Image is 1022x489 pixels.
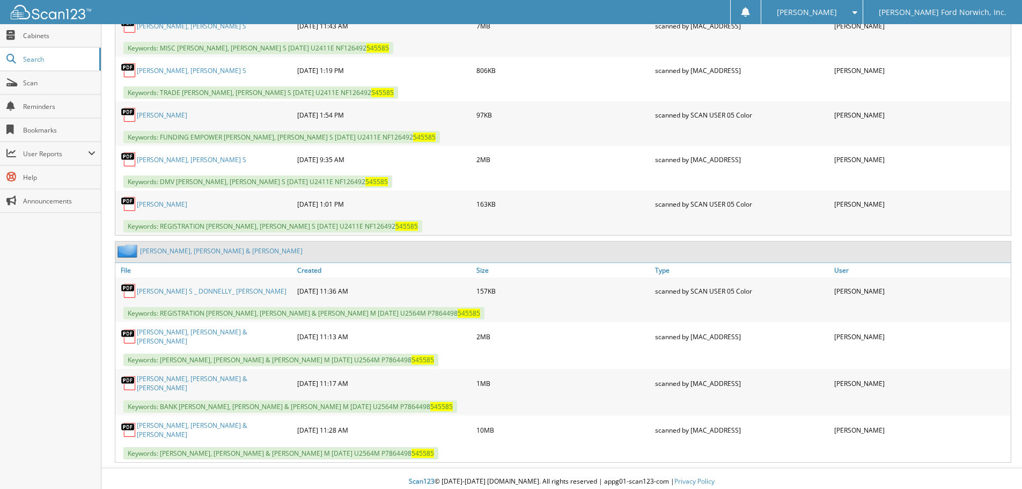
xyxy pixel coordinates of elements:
[123,131,440,143] span: Keywords: FUNDING EMPOWER [PERSON_NAME], [PERSON_NAME] S [DATE] U2411E NF126492
[832,60,1011,81] div: [PERSON_NAME]
[652,263,832,278] a: Type
[458,309,480,318] span: 545585
[474,418,653,442] div: 10MB
[23,31,95,40] span: Cabinets
[295,263,474,278] a: Created
[371,88,394,97] span: 545585
[121,151,137,167] img: PDF.png
[123,400,457,413] span: Keywords: BANK [PERSON_NAME], [PERSON_NAME] & [PERSON_NAME] M [DATE] U2564M P7864498
[121,422,137,438] img: PDF.png
[137,66,246,75] a: [PERSON_NAME], [PERSON_NAME] S
[879,9,1006,16] span: [PERSON_NAME] Ford Norwich, Inc.
[295,193,474,215] div: [DATE] 1:01 PM
[123,447,438,459] span: Keywords: [PERSON_NAME], [PERSON_NAME] & [PERSON_NAME] M [DATE] U2564M P7864498
[832,418,1011,442] div: [PERSON_NAME]
[365,177,388,186] span: 545585
[23,149,88,158] span: User Reports
[652,60,832,81] div: scanned by [MAC_ADDRESS]
[777,9,837,16] span: [PERSON_NAME]
[295,60,474,81] div: [DATE] 1:19 PM
[121,375,137,391] img: PDF.png
[411,449,434,458] span: 545585
[123,307,484,319] span: Keywords: REGISTRATION [PERSON_NAME], [PERSON_NAME] & [PERSON_NAME] M [DATE] U2564M P7864498
[652,193,832,215] div: scanned by SCAN USER 05 Color
[832,15,1011,37] div: [PERSON_NAME]
[23,196,95,206] span: Announcements
[474,60,653,81] div: 806KB
[832,280,1011,302] div: [PERSON_NAME]
[140,246,303,256] a: [PERSON_NAME], [PERSON_NAME] & [PERSON_NAME]
[474,263,653,278] a: Size
[121,329,137,345] img: PDF.png
[123,354,438,366] span: Keywords: [PERSON_NAME], [PERSON_NAME] & [PERSON_NAME] M [DATE] U2564M P7864498
[474,15,653,37] div: 7MB
[832,325,1011,348] div: [PERSON_NAME]
[121,196,137,212] img: PDF.png
[652,418,832,442] div: scanned by [MAC_ADDRESS]
[295,371,474,395] div: [DATE] 11:17 AM
[295,15,474,37] div: [DATE] 11:43 AM
[652,104,832,126] div: scanned by SCAN USER 05 Color
[121,107,137,123] img: PDF.png
[409,477,435,486] span: Scan123
[832,193,1011,215] div: [PERSON_NAME]
[295,280,474,302] div: [DATE] 11:36 AM
[23,55,94,64] span: Search
[137,327,292,346] a: [PERSON_NAME], [PERSON_NAME] & [PERSON_NAME]
[137,421,292,439] a: [PERSON_NAME], [PERSON_NAME] & [PERSON_NAME]
[117,244,140,258] img: folder2.png
[366,43,389,53] span: 545585
[137,21,246,31] a: [PERSON_NAME], [PERSON_NAME] S
[295,104,474,126] div: [DATE] 1:54 PM
[123,86,398,99] span: Keywords: TRADE [PERSON_NAME], [PERSON_NAME] S [DATE] U2411E NF126492
[295,325,474,348] div: [DATE] 11:13 AM
[115,263,295,278] a: File
[23,78,95,87] span: Scan
[137,111,187,120] a: [PERSON_NAME]
[137,374,292,392] a: [PERSON_NAME], [PERSON_NAME] & [PERSON_NAME]
[123,176,392,188] span: Keywords: DMV [PERSON_NAME], [PERSON_NAME] S [DATE] U2411E NF126492
[430,402,453,411] span: 545585
[968,437,1022,489] iframe: Chat Widget
[474,104,653,126] div: 97KB
[652,371,832,395] div: scanned by [MAC_ADDRESS]
[413,133,436,142] span: 545585
[137,200,187,209] a: [PERSON_NAME]
[11,5,91,19] img: scan123-logo-white.svg
[123,42,393,54] span: Keywords: MISC [PERSON_NAME], [PERSON_NAME] S [DATE] U2411E NF126492
[832,149,1011,170] div: [PERSON_NAME]
[474,149,653,170] div: 2MB
[832,263,1011,278] a: User
[652,149,832,170] div: scanned by [MAC_ADDRESS]
[832,104,1011,126] div: [PERSON_NAME]
[474,371,653,395] div: 1MB
[137,287,286,296] a: [PERSON_NAME] S _ DONNELLY_ [PERSON_NAME]
[395,222,418,231] span: 545585
[295,149,474,170] div: [DATE] 9:35 AM
[474,193,653,215] div: 163KB
[121,62,137,78] img: PDF.png
[121,18,137,34] img: PDF.png
[137,155,246,164] a: [PERSON_NAME], [PERSON_NAME] S
[652,325,832,348] div: scanned by [MAC_ADDRESS]
[123,220,422,232] span: Keywords: REGISTRATION [PERSON_NAME], [PERSON_NAME] S [DATE] U2411E NF126492
[295,418,474,442] div: [DATE] 11:28 AM
[23,102,95,111] span: Reminders
[23,173,95,182] span: Help
[652,280,832,302] div: scanned by SCAN USER 05 Color
[474,325,653,348] div: 2MB
[652,15,832,37] div: scanned by [MAC_ADDRESS]
[674,477,715,486] a: Privacy Policy
[832,371,1011,395] div: [PERSON_NAME]
[474,280,653,302] div: 157KB
[23,126,95,135] span: Bookmarks
[411,355,434,364] span: 545585
[121,283,137,299] img: PDF.png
